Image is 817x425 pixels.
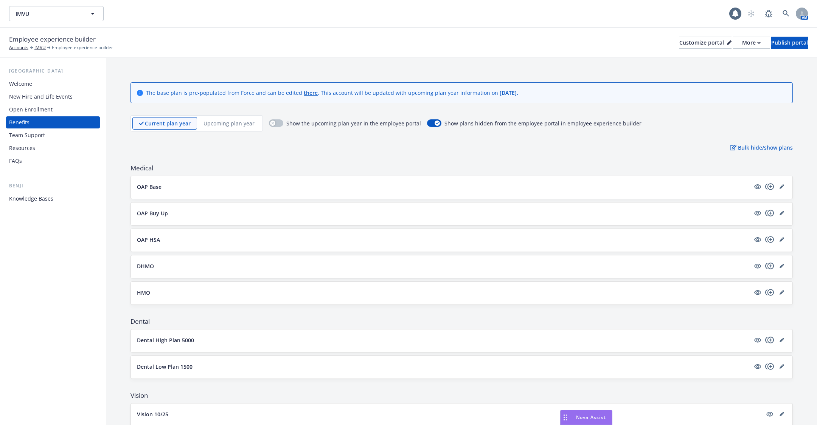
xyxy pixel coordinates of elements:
[9,6,104,21] button: IMVU
[576,414,606,420] span: Nova Assist
[9,155,22,167] div: FAQs
[777,261,786,270] a: editPencil
[730,144,793,151] p: Bulk hide/show plans
[777,410,786,419] a: editPencil
[777,288,786,297] a: editPencil
[753,209,762,218] a: visible
[9,44,28,51] a: Accounts
[777,209,786,218] a: editPencil
[561,410,570,425] div: Drag to move
[137,209,750,217] button: OAP Buy Up
[6,155,100,167] a: FAQs
[34,44,46,51] a: IMVU
[6,182,100,190] div: Benji
[765,182,774,191] a: copyPlus
[753,288,762,297] a: visible
[778,6,794,21] a: Search
[137,410,762,418] button: Vision 10/25
[137,262,154,270] p: DHMO
[137,410,168,418] p: Vision 10/25
[146,89,304,96] span: The base plan is pre-populated from Force and can be edited
[765,235,774,244] a: copyPlus
[753,261,762,270] a: visible
[130,391,793,400] span: Vision
[6,91,100,103] a: New Hire and Life Events
[733,37,770,49] button: More
[9,104,53,116] div: Open Enrollment
[6,193,100,205] a: Knowledge Bases
[9,129,45,141] div: Team Support
[137,289,750,297] button: HMO
[765,335,774,345] a: copyPlus
[137,363,193,371] p: Dental Low Plan 1500
[765,209,774,218] a: copyPlus
[560,410,612,425] button: Nova Assist
[679,37,732,49] button: Customize portal
[6,116,100,128] a: Benefits
[753,362,762,371] a: visible
[9,34,96,44] span: Employee experience builder
[137,289,150,297] p: HMO
[744,6,759,21] a: Start snowing
[137,236,160,244] p: OAP HSA
[9,142,35,154] div: Resources
[137,209,168,217] p: OAP Buy Up
[444,119,641,127] span: Show plans hidden from the employee portal in employee experience builder
[137,336,750,344] button: Dental High Plan 5000
[6,129,100,141] a: Team Support
[137,336,194,344] p: Dental High Plan 5000
[137,183,162,191] p: OAP Base
[6,67,100,75] div: [GEOGRAPHIC_DATA]
[771,37,808,49] button: Publish portal
[765,362,774,371] a: copyPlus
[6,142,100,154] a: Resources
[318,89,500,96] span: . This account will be updated with upcoming plan year information on
[771,37,808,48] div: Publish portal
[777,235,786,244] a: editPencil
[286,119,421,127] span: Show the upcoming plan year in the employee portal
[9,78,32,90] div: Welcome
[6,78,100,90] a: Welcome
[6,104,100,116] a: Open Enrollment
[765,410,774,419] a: visible
[16,10,81,18] span: IMVU
[679,37,732,48] div: Customize portal
[777,362,786,371] a: editPencil
[9,193,53,205] div: Knowledge Bases
[304,89,318,96] a: there
[777,335,786,345] a: editPencil
[753,235,762,244] a: visible
[765,261,774,270] a: copyPlus
[742,37,761,48] div: More
[130,164,793,173] span: Medical
[145,119,191,127] p: Current plan year
[137,236,750,244] button: OAP HSA
[9,116,30,128] div: Benefits
[753,182,762,191] a: visible
[761,6,776,21] a: Report a Bug
[9,91,73,103] div: New Hire and Life Events
[137,183,750,191] button: OAP Base
[500,89,518,96] span: [DATE] .
[765,288,774,297] a: copyPlus
[130,317,793,326] span: Dental
[753,335,762,345] a: visible
[777,182,786,191] a: editPencil
[137,262,750,270] button: DHMO
[203,119,255,127] p: Upcoming plan year
[52,44,113,51] span: Employee experience builder
[137,363,750,371] button: Dental Low Plan 1500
